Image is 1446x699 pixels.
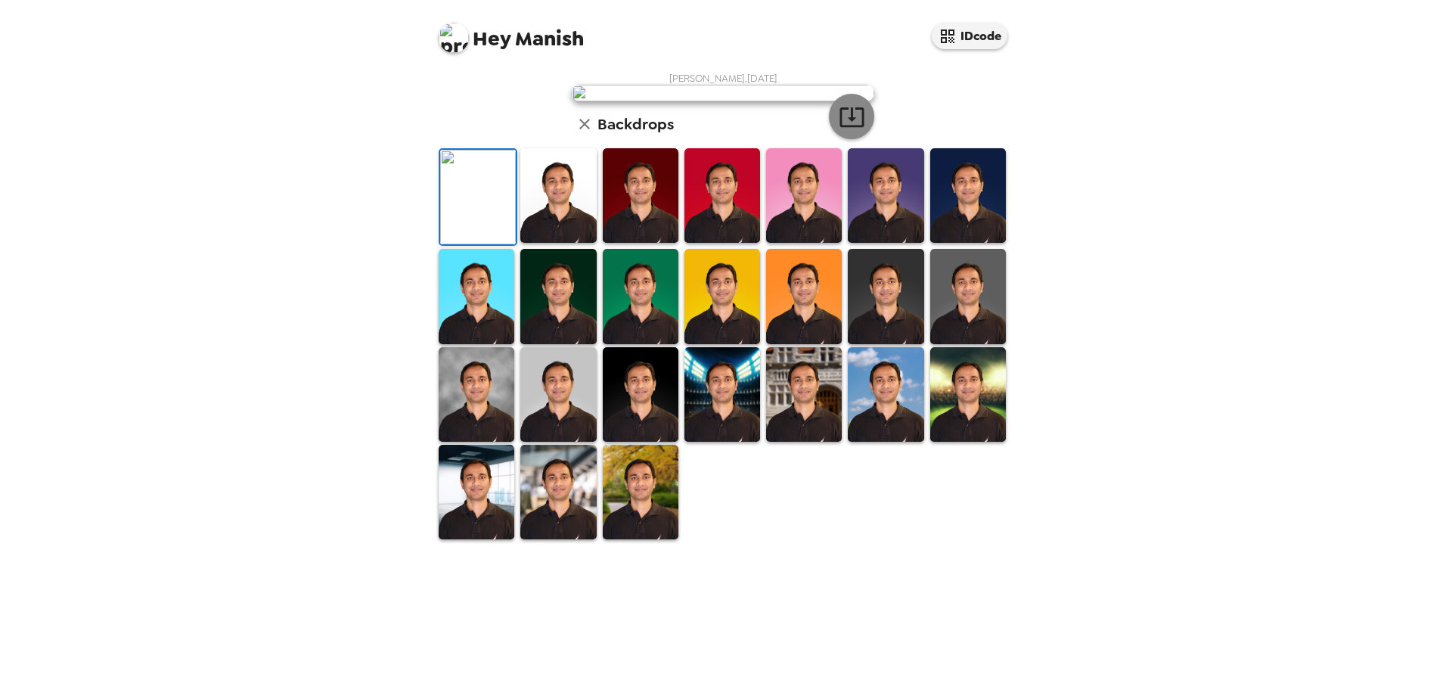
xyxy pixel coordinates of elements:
[439,23,469,53] img: profile pic
[440,150,516,244] img: Original
[572,85,874,101] img: user
[439,15,584,49] span: Manish
[473,25,510,52] span: Hey
[932,23,1007,49] button: IDcode
[597,112,674,136] h6: Backdrops
[669,72,777,85] span: [PERSON_NAME] , [DATE]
